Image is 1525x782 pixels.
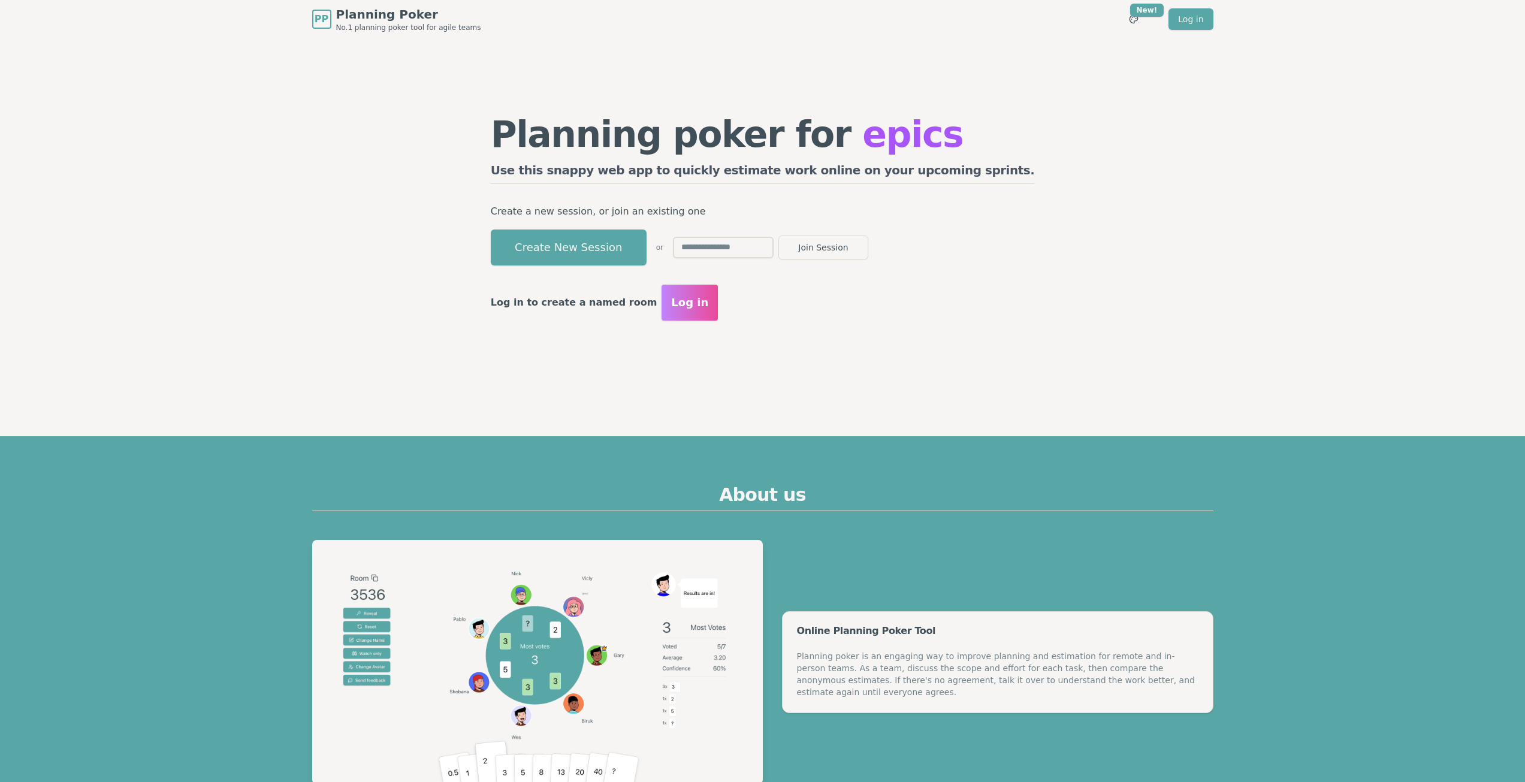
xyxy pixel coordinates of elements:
[797,626,1198,636] div: Online Planning Poker Tool
[336,23,481,32] span: No.1 planning poker tool for agile teams
[797,650,1198,698] div: Planning poker is an engaging way to improve planning and estimation for remote and in-person tea...
[1123,8,1144,30] button: New!
[491,162,1035,184] h2: Use this snappy web app to quickly estimate work online on your upcoming sprints.
[662,285,718,321] button: Log in
[491,116,1035,152] h1: Planning poker for
[656,243,663,252] span: or
[312,484,1213,511] h2: About us
[862,113,963,155] span: epics
[671,294,708,311] span: Log in
[315,12,328,26] span: PP
[491,203,1035,220] p: Create a new session, or join an existing one
[491,230,647,265] button: Create New Session
[1168,8,1213,30] a: Log in
[778,235,868,259] button: Join Session
[491,294,657,311] p: Log in to create a named room
[336,6,481,23] span: Planning Poker
[1130,4,1164,17] div: New!
[312,6,481,32] a: PPPlanning PokerNo.1 planning poker tool for agile teams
